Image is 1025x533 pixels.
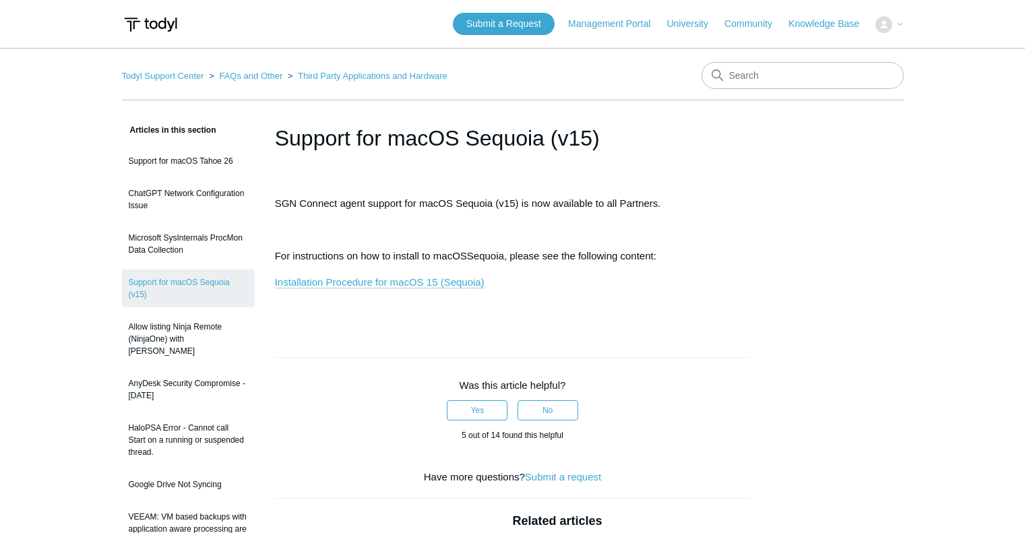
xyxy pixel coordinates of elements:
span: Sequoia [467,250,504,261]
a: Third Party Applications and Hardware [298,71,447,81]
p: SGN Connect agent support for macOS Sequoia (v15) is now available to all Partners. [275,195,751,212]
p: For instructions on how to install to macOS , please see the following content: [275,248,751,264]
input: Search [702,62,904,89]
a: Support for macOS Tahoe 26 [122,148,255,174]
a: University [666,17,721,31]
a: Community [724,17,786,31]
div: Have more questions? [275,470,751,485]
a: Submit a Request [453,13,555,35]
h1: Support for macOS Sequoia (v15) [275,122,751,154]
span: Articles in this section [122,125,216,135]
a: Management Portal [568,17,664,31]
button: This article was not helpful [518,400,578,420]
a: Todyl Support Center [122,71,204,81]
a: Google Drive Not Syncing [122,472,255,497]
li: FAQs and Other [206,71,285,81]
h2: Related articles [512,512,750,530]
img: Todyl Support Center Help Center home page [122,12,179,37]
a: Submit a request [525,471,601,482]
a: Installation Procedure for macOS 15 (Sequoia) [275,276,485,288]
li: Todyl Support Center [122,71,207,81]
button: This article was helpful [447,400,507,420]
a: HaloPSA Error - Cannot call Start on a running or suspended thread. [122,415,255,465]
a: AnyDesk Security Compromise - [DATE] [122,371,255,408]
span: 5 out of 14 found this helpful [462,431,563,440]
a: ChatGPT Network Configuration Issue [122,181,255,218]
a: Support for macOS Sequoia (v15) [122,270,255,307]
a: Microsoft SysInternals ProcMon Data Collection [122,225,255,263]
a: Knowledge Base [788,17,873,31]
span: Was this article helpful? [460,379,566,391]
a: Allow listing Ninja Remote (NinjaOne) with [PERSON_NAME] [122,314,255,364]
a: FAQs and Other [219,71,282,81]
li: Third Party Applications and Hardware [285,71,447,81]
